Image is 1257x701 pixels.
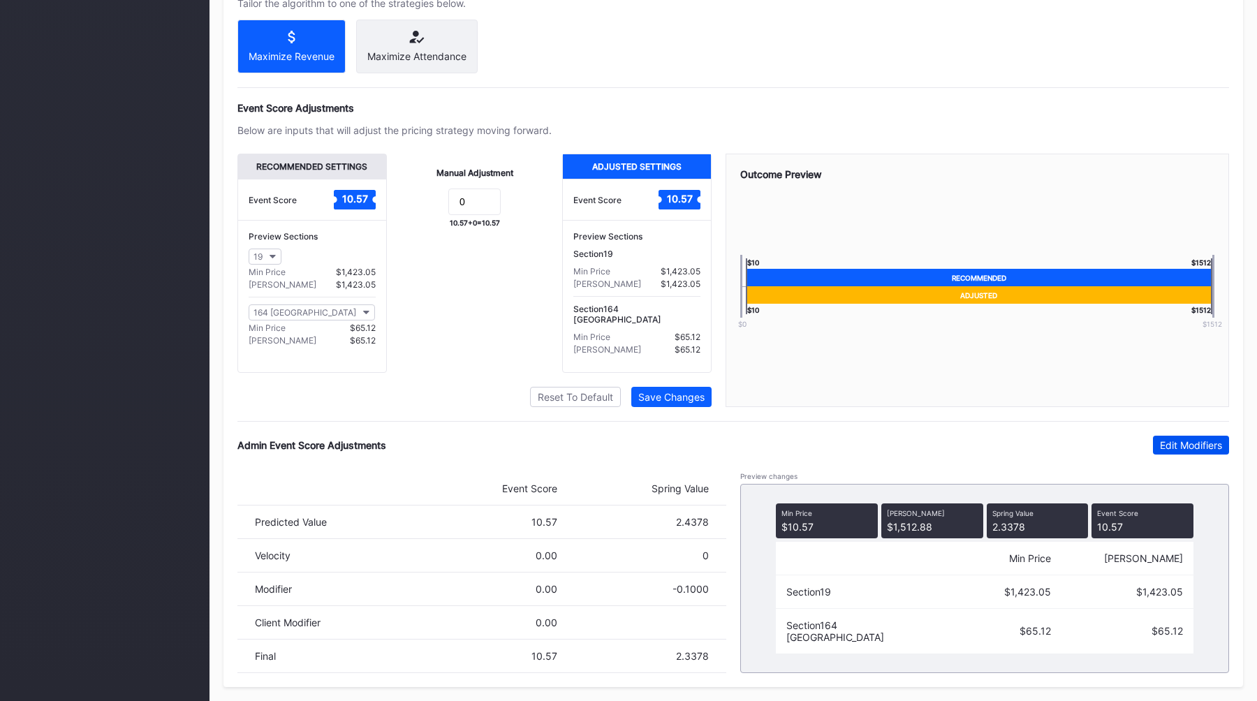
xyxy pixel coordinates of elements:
[1160,439,1222,451] div: Edit Modifiers
[557,650,709,662] div: 2.3378
[249,195,297,205] div: Event Score
[538,391,613,403] div: Reset To Default
[341,193,367,205] text: 10.57
[557,482,709,494] div: Spring Value
[563,154,711,179] div: Adjusted Settings
[255,516,406,528] div: Predicted Value
[406,549,558,561] div: 0.00
[1051,625,1183,637] div: $65.12
[573,304,700,325] div: Section 164 [GEOGRAPHIC_DATA]
[675,332,700,342] div: $65.12
[573,231,700,242] div: Preview Sections
[987,503,1089,538] div: 2.3378
[1097,509,1188,517] div: Event Score
[786,619,918,643] div: Section 164 [GEOGRAPHIC_DATA]
[530,387,621,407] button: Reset To Default
[350,335,376,346] div: $65.12
[1191,258,1212,269] div: $ 1512
[638,391,705,403] div: Save Changes
[253,251,263,262] div: 19
[1153,436,1229,455] button: Edit Modifiers
[573,249,700,259] div: Section 19
[1051,552,1183,564] div: [PERSON_NAME]
[661,266,700,276] div: $1,423.05
[573,266,610,276] div: Min Price
[881,503,983,538] div: $1,512.88
[237,102,1229,114] div: Event Score Adjustments
[573,279,641,289] div: [PERSON_NAME]
[573,332,610,342] div: Min Price
[249,267,286,277] div: Min Price
[740,472,1229,480] div: Preview changes
[992,509,1083,517] div: Spring Value
[661,279,700,289] div: $1,423.05
[718,320,767,328] div: $0
[557,549,709,561] div: 0
[675,344,700,355] div: $65.12
[1091,503,1193,538] div: 10.57
[406,617,558,628] div: 0.00
[367,50,466,62] div: Maximize Attendance
[237,124,552,136] div: Below are inputs that will adjust the pricing strategy moving forward.
[1188,320,1237,328] div: $ 1512
[740,168,1214,180] div: Outcome Preview
[781,509,872,517] div: Min Price
[436,168,513,178] div: Manual Adjustment
[667,193,693,205] text: 10.57
[238,154,386,179] div: Recommended Settings
[918,625,1050,637] div: $65.12
[746,269,1212,286] div: Recommended
[776,503,878,538] div: $10.57
[573,344,641,355] div: [PERSON_NAME]
[406,516,558,528] div: 10.57
[237,439,386,451] div: Admin Event Score Adjustments
[887,509,978,517] div: [PERSON_NAME]
[249,335,316,346] div: [PERSON_NAME]
[249,279,316,290] div: [PERSON_NAME]
[1191,304,1212,314] div: $ 1512
[255,617,406,628] div: Client Modifier
[918,552,1050,564] div: Min Price
[557,516,709,528] div: 2.4378
[336,267,376,277] div: $1,423.05
[249,231,376,242] div: Preview Sections
[249,323,286,333] div: Min Price
[249,249,281,265] button: 19
[249,304,375,320] button: 164 [GEOGRAPHIC_DATA]
[746,258,759,269] div: $ 10
[786,586,918,598] div: Section 19
[631,387,712,407] button: Save Changes
[557,583,709,595] div: -0.1000
[255,583,406,595] div: Modifier
[336,279,376,290] div: $1,423.05
[573,195,622,205] div: Event Score
[255,549,406,561] div: Velocity
[350,323,376,333] div: $65.12
[450,219,500,227] div: 10.57 + 0 = 10.57
[746,286,1212,304] div: Adjusted
[1051,586,1183,598] div: $1,423.05
[249,50,335,62] div: Maximize Revenue
[918,586,1050,598] div: $1,423.05
[406,583,558,595] div: 0.00
[406,482,558,494] div: Event Score
[746,304,759,314] div: $ 10
[255,650,406,662] div: Final
[406,650,558,662] div: 10.57
[253,307,356,318] div: 164 [GEOGRAPHIC_DATA]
